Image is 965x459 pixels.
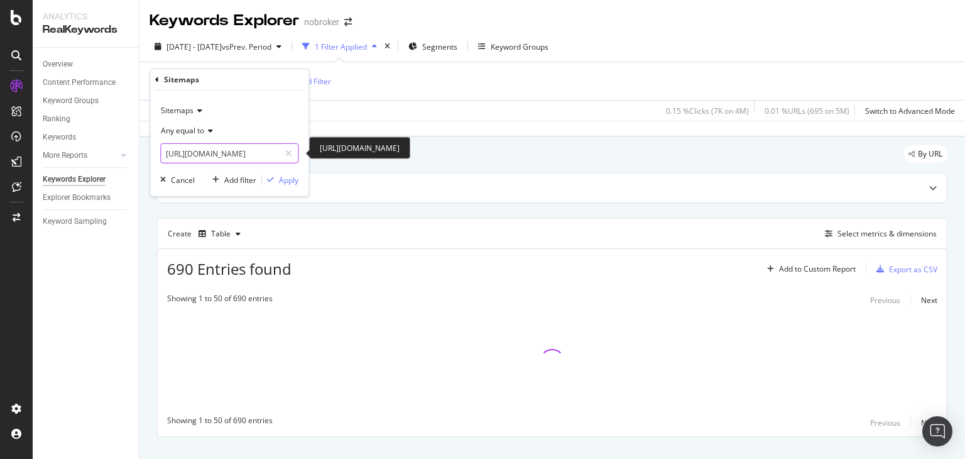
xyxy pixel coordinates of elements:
[298,76,331,87] div: Add Filter
[43,94,99,108] div: Keyword Groups
[403,36,462,57] button: Segments
[922,416,952,446] div: Open Intercom Messenger
[315,41,367,52] div: 1 Filter Applied
[43,173,130,186] a: Keywords Explorer
[820,226,937,241] button: Select metrics & dimensions
[167,258,292,279] span: 690 Entries found
[43,149,117,162] a: More Reports
[150,10,299,31] div: Keywords Explorer
[222,41,271,52] span: vs Prev. Period
[870,295,900,306] div: Previous
[860,101,955,121] button: Switch to Advanced Mode
[166,41,222,52] span: [DATE] - [DATE]
[207,174,256,186] button: Add filter
[43,215,107,228] div: Keyword Sampling
[43,191,111,204] div: Explorer Bookmarks
[870,415,900,430] button: Previous
[921,293,937,308] button: Next
[491,41,548,52] div: Keyword Groups
[43,191,130,204] a: Explorer Bookmarks
[382,40,393,53] div: times
[344,18,352,26] div: arrow-right-arrow-left
[921,295,937,306] div: Next
[171,174,195,185] div: Cancel
[666,106,749,116] div: 0.15 % Clicks ( 7K on 4M )
[168,224,246,244] div: Create
[43,94,130,108] a: Keyword Groups
[918,150,942,158] span: By URL
[921,415,937,430] button: Next
[43,76,116,89] div: Content Performance
[422,41,457,52] span: Segments
[279,174,298,185] div: Apply
[309,137,410,159] div: [URL][DOMAIN_NAME]
[164,74,199,85] div: Sitemaps
[43,131,76,144] div: Keywords
[837,228,937,239] div: Select metrics & dimensions
[304,16,339,28] div: nobroker
[43,76,130,89] a: Content Performance
[765,106,849,116] div: 0.01 % URLs ( 695 on 5M )
[43,10,129,23] div: Analytics
[889,264,937,275] div: Export as CSV
[43,113,70,126] div: Ranking
[167,293,273,308] div: Showing 1 to 50 of 690 entries
[865,106,955,116] div: Switch to Advanced Mode
[921,418,937,428] div: Next
[870,293,900,308] button: Previous
[43,173,106,186] div: Keywords Explorer
[43,58,130,71] a: Overview
[43,149,87,162] div: More Reports
[903,145,947,163] div: legacy label
[161,105,194,116] span: Sitemaps
[150,36,286,57] button: [DATE] - [DATE]vsPrev. Period
[224,174,256,185] div: Add filter
[871,259,937,279] button: Export as CSV
[779,265,856,273] div: Add to Custom Report
[194,224,246,244] button: Table
[211,230,231,238] div: Table
[43,131,130,144] a: Keywords
[167,415,273,430] div: Showing 1 to 50 of 690 entries
[43,215,130,228] a: Keyword Sampling
[473,36,553,57] button: Keyword Groups
[262,174,298,186] button: Apply
[161,125,204,136] span: Any equal to
[297,36,382,57] button: 1 Filter Applied
[762,259,856,279] button: Add to Custom Report
[155,174,195,186] button: Cancel
[870,418,900,428] div: Previous
[43,58,73,71] div: Overview
[43,23,129,37] div: RealKeywords
[43,113,130,126] a: Ranking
